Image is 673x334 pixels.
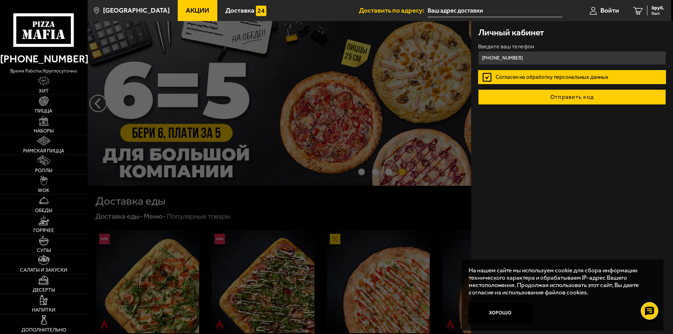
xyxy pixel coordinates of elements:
[23,149,64,154] span: Римская пицца
[428,4,562,17] input: Ваш адрес доставки
[478,89,666,105] button: Отправить код
[37,248,51,253] span: Супы
[478,28,544,37] h3: Личный кабинет
[186,7,209,14] span: Акции
[35,109,52,114] span: Пицца
[469,302,532,323] button: Хорошо
[35,208,52,213] span: Обеды
[34,129,54,134] span: Наборы
[33,288,55,293] span: Десерты
[21,328,66,333] span: Дополнительно
[652,11,664,15] span: 0 шт.
[38,188,49,193] span: WOK
[103,7,170,14] span: [GEOGRAPHIC_DATA]
[652,6,664,11] span: 0 руб.
[469,267,652,296] p: На нашем сайте мы используем cookie для сбора информации технического характера и обрабатываем IP...
[359,7,428,14] span: Доставить по адресу:
[32,308,55,313] span: Напитки
[20,268,67,273] span: Салаты и закуски
[225,7,254,14] span: Доставка
[33,228,54,233] span: Горячее
[478,44,666,49] label: Введите ваш телефон
[600,7,619,14] span: Войти
[39,89,49,94] span: Хит
[478,70,666,84] label: Согласен на обработку персональных данных
[256,6,266,16] img: 15daf4d41897b9f0e9f617042186c801.svg
[35,168,52,173] span: Роллы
